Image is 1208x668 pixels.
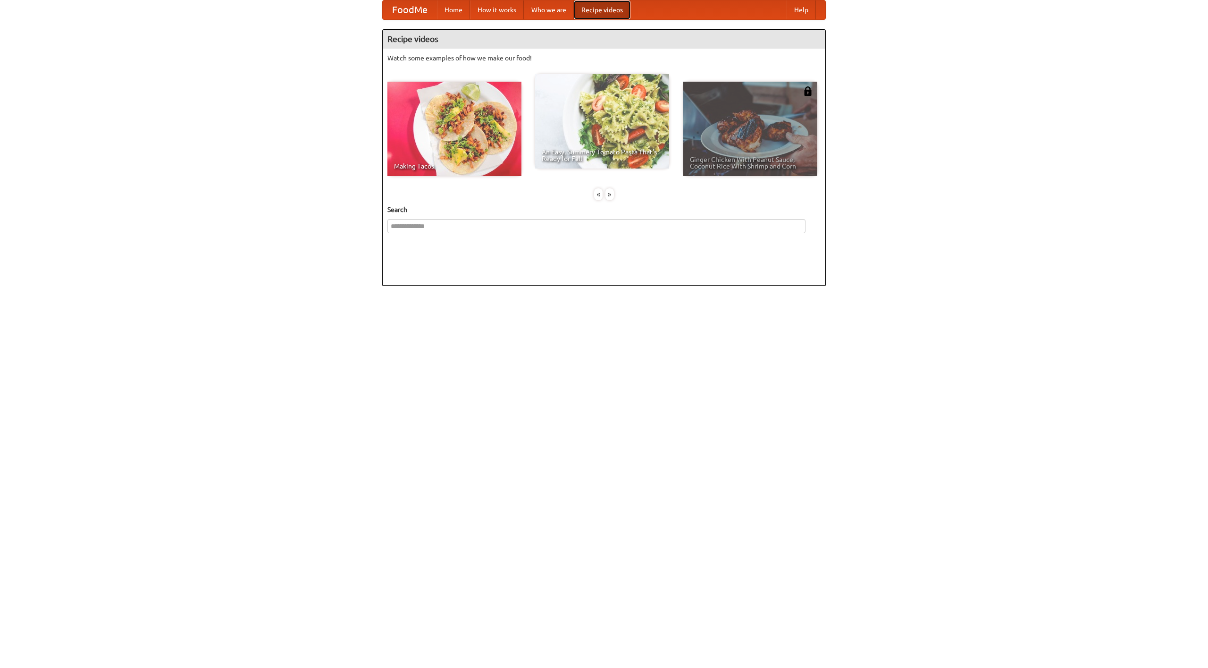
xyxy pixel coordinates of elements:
h4: Recipe videos [383,30,825,49]
div: « [594,188,603,200]
a: An Easy, Summery Tomato Pasta That's Ready for Fall [535,74,669,169]
a: FoodMe [383,0,437,19]
p: Watch some examples of how we make our food! [387,53,821,63]
a: Who we are [524,0,574,19]
a: Recipe videos [574,0,630,19]
span: Making Tacos [394,163,515,169]
a: Making Tacos [387,82,521,176]
h5: Search [387,205,821,214]
a: How it works [470,0,524,19]
a: Help [787,0,816,19]
img: 483408.png [803,86,813,96]
div: » [605,188,614,200]
a: Home [437,0,470,19]
span: An Easy, Summery Tomato Pasta That's Ready for Fall [542,149,663,162]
